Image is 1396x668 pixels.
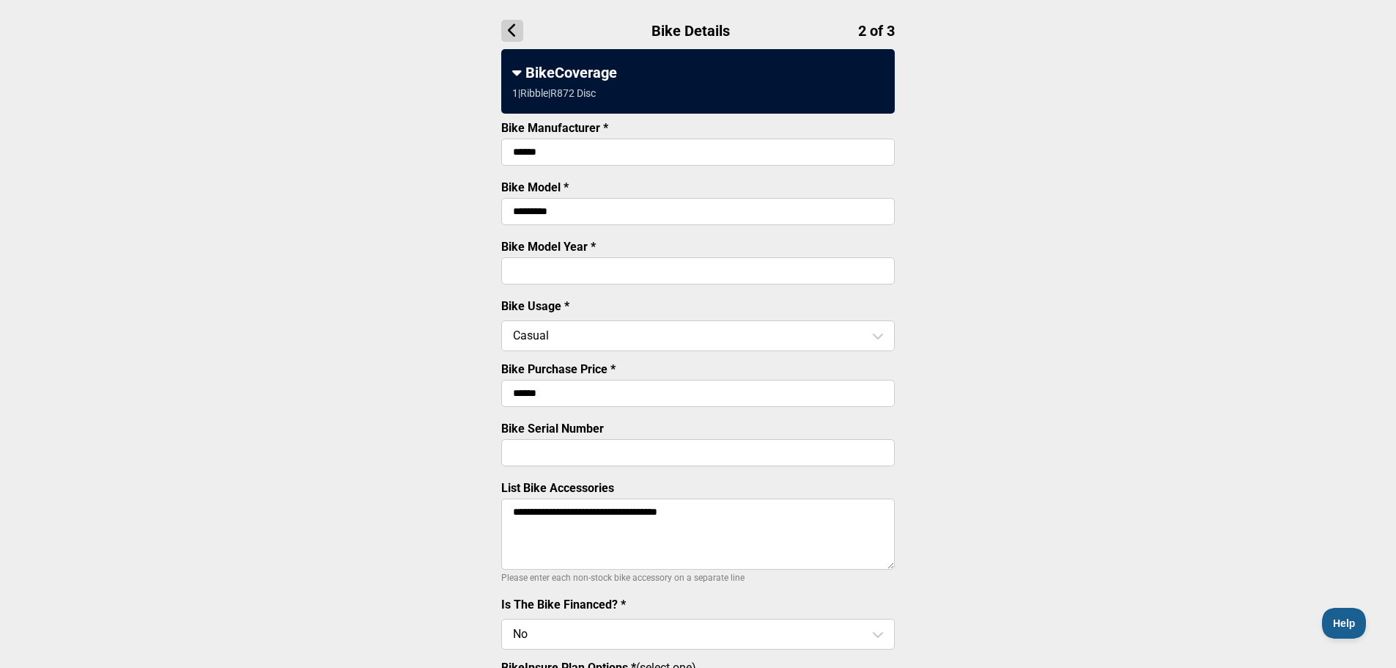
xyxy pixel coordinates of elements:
[501,20,895,42] h1: Bike Details
[501,422,604,436] label: Bike Serial Number
[501,299,569,313] label: Bike Usage *
[501,598,626,612] label: Is The Bike Financed? *
[501,569,895,587] p: Please enter each non-stock bike accessory on a separate line
[512,87,596,99] div: 1 | Ribble | R872 Disc
[858,22,895,40] span: 2 of 3
[1322,608,1367,639] iframe: Toggle Customer Support
[501,121,608,135] label: Bike Manufacturer *
[501,481,614,495] label: List Bike Accessories
[501,240,596,254] label: Bike Model Year *
[501,180,569,194] label: Bike Model *
[501,362,616,376] label: Bike Purchase Price *
[512,64,884,81] div: BikeCoverage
